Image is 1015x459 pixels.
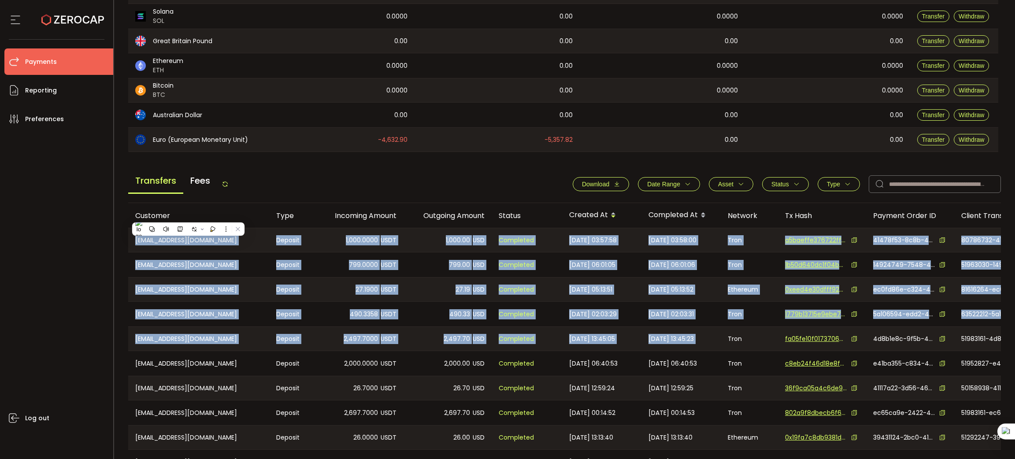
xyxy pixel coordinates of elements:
[473,359,485,369] span: USD
[569,260,615,270] span: [DATE] 06:01:05
[959,136,984,143] span: Withdraw
[638,177,700,191] button: Date Range
[128,351,269,376] div: [EMAIL_ADDRESS][DOMAIN_NAME]
[721,252,778,277] div: Tron
[269,327,315,351] div: Deposit
[453,383,470,393] span: 26.70
[344,408,378,418] span: 2,697.7000
[917,60,950,71] button: Transfer
[709,177,753,191] button: Asset
[573,177,629,191] button: Download
[569,359,618,369] span: [DATE] 06:40:53
[353,433,378,443] span: 26.0000
[386,11,407,22] span: 0.0000
[647,181,680,188] span: Date Range
[922,37,945,44] span: Transfer
[559,36,573,46] span: 0.00
[446,235,470,245] span: 1,000.00
[153,7,174,16] span: Solana
[873,359,935,368] span: e41ba355-c834-43ab-9cda-188e081d05ee
[381,260,396,270] span: USDT
[721,400,778,425] div: Tron
[499,334,534,344] span: Completed
[882,85,903,96] span: 0.0000
[381,235,396,245] span: USDT
[128,327,269,351] div: [EMAIL_ADDRESS][DOMAIN_NAME]
[135,110,146,120] img: aud_portfolio.svg
[717,61,738,71] span: 0.0000
[873,310,935,319] span: 5a106594-edd2-4e67-8848-3aec8180f728
[559,11,573,22] span: 0.00
[917,85,950,96] button: Transfer
[473,309,485,319] span: USD
[135,85,146,96] img: btc_portfolio.svg
[785,433,847,442] span: 0x19fa7c8db9381ddad6afd4446fe010afd972b4d647a005048ced6555ac75905e
[473,285,485,295] span: USD
[648,235,696,245] span: [DATE] 03:58:00
[344,359,378,369] span: 2,000.0000
[569,334,615,344] span: [DATE] 13:45:05
[725,36,738,46] span: 0.00
[785,408,847,418] span: 802a9f8dbecb6f606bbd266b8e1b5612c8ef4d28a0c19a0afba20bfaa749a519
[269,228,315,252] div: Deposit
[153,16,174,26] span: SOL
[499,383,534,393] span: Completed
[959,13,984,20] span: Withdraw
[717,11,738,22] span: 0.0000
[818,177,860,191] button: Type
[349,260,378,270] span: 799.0000
[449,309,470,319] span: 490.33
[721,376,778,400] div: Tron
[922,62,945,69] span: Transfer
[353,383,378,393] span: 26.7000
[873,433,935,442] span: 39431124-2bc0-414e-892e-c744cea41fba
[153,66,183,75] span: ETH
[917,11,950,22] button: Transfer
[473,408,485,418] span: USD
[492,211,562,221] div: Status
[128,426,269,449] div: [EMAIL_ADDRESS][DOMAIN_NAME]
[718,181,733,188] span: Asset
[785,310,847,319] span: 1779b13715e9ebe7cceed96bfe04659082ab4534a4e712a4e8d79accf103fcb5
[499,260,534,270] span: Completed
[269,400,315,425] div: Deposit
[954,60,989,71] button: Withdraw
[771,181,789,188] span: Status
[269,252,315,277] div: Deposit
[315,211,404,221] div: Incoming Amount
[381,408,396,418] span: USDT
[25,56,57,68] span: Payments
[473,260,485,270] span: USD
[954,11,989,22] button: Withdraw
[381,285,396,295] span: USDT
[922,136,945,143] span: Transfer
[381,359,396,369] span: USDT
[873,334,935,344] span: 4d8b1e8c-9f5b-48f0-982d-87d911b1bbdb
[444,359,470,369] span: 2,000.00
[453,433,470,443] span: 26.00
[569,285,612,295] span: [DATE] 05:13:51
[648,285,693,295] span: [DATE] 05:13:52
[128,252,269,277] div: [EMAIL_ADDRESS][DOMAIN_NAME]
[350,309,378,319] span: 490.3358
[954,109,989,121] button: Withdraw
[135,60,146,71] img: eth_portfolio.svg
[785,334,847,344] span: fa05fe10f0173706048cfb3f1a4313a30468ff885c6373df269f8ef43d90c0af
[394,110,407,120] span: 0.00
[153,135,248,144] span: Euro (European Monetary Unit)
[128,228,269,252] div: [EMAIL_ADDRESS][DOMAIN_NAME]
[648,433,693,443] span: [DATE] 13:13:40
[725,110,738,120] span: 0.00
[890,110,903,120] span: 0.00
[785,260,847,270] span: 1b50d640dc1f04b6d23dbbee864fda4a0fc07bd4a12ba96135272851d57474cb
[449,260,470,270] span: 799.00
[569,235,617,245] span: [DATE] 03:57:58
[135,134,146,145] img: eur_portfolio.svg
[499,433,534,443] span: Completed
[922,111,945,118] span: Transfer
[890,135,903,145] span: 0.00
[499,309,534,319] span: Completed
[582,181,609,188] span: Download
[344,334,378,344] span: 2,497.7000
[128,400,269,425] div: [EMAIL_ADDRESS][DOMAIN_NAME]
